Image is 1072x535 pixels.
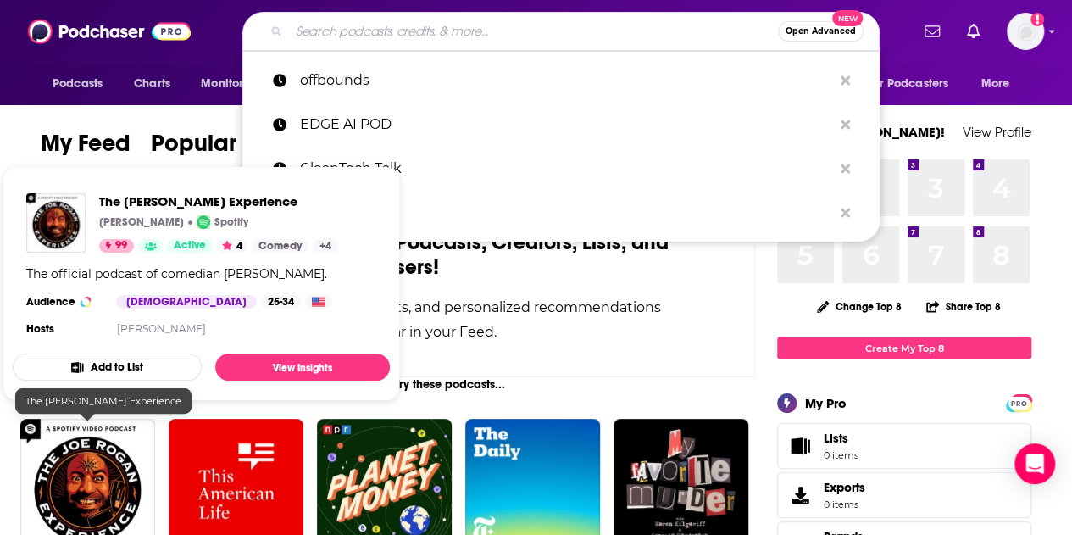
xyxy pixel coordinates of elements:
p: Spotify [214,215,248,229]
span: My Feed [41,129,131,168]
a: Factor This [242,191,880,235]
button: Share Top 8 [925,290,1002,323]
div: The [PERSON_NAME] Experience [15,388,192,414]
div: 25-34 [261,295,301,309]
div: Search podcasts, credits, & more... [242,12,880,51]
p: offbounds [300,59,832,103]
span: Lists [824,431,848,446]
img: User Profile [1007,13,1044,50]
img: Podchaser - Follow, Share and Rate Podcasts [28,15,191,47]
a: Charts [123,68,181,100]
button: Change Top 8 [807,296,912,317]
span: New [832,10,863,26]
a: My Feed [41,129,131,181]
a: [PERSON_NAME] [117,322,206,335]
span: The [PERSON_NAME] Experience [99,193,338,209]
a: The Joe Rogan Experience [99,193,338,209]
p: CleanTech Talk [300,147,832,191]
button: Open AdvancedNew [778,21,864,42]
a: View Profile [963,124,1031,140]
a: Show notifications dropdown [918,17,947,46]
button: open menu [856,68,973,100]
button: open menu [189,68,283,100]
p: EDGE AI POD [300,103,832,147]
button: open menu [969,68,1031,100]
span: Open Advanced [786,27,856,36]
a: Popular Feed [151,129,295,181]
button: Show profile menu [1007,13,1044,50]
span: Exports [824,480,865,495]
a: PRO [1008,396,1029,409]
span: 0 items [824,499,865,510]
div: [DEMOGRAPHIC_DATA] [116,295,257,309]
a: EDGE AI POD [242,103,880,147]
a: Active [167,239,213,253]
a: Comedy [252,239,308,253]
span: Active [174,237,206,254]
div: The official podcast of comedian [PERSON_NAME]. [26,266,327,281]
button: 4 [217,239,247,253]
a: Lists [777,423,1031,469]
span: PRO [1008,397,1029,410]
img: The Joe Rogan Experience [26,193,86,253]
svg: Add a profile image [1030,13,1044,26]
a: offbounds [242,59,880,103]
a: View Insights [215,354,390,381]
p: [PERSON_NAME] [99,215,184,229]
input: Search podcasts, credits, & more... [289,18,778,45]
h4: Hosts [26,322,54,336]
span: Lists [824,431,858,446]
a: 99 [99,239,134,253]
span: 99 [115,237,127,254]
p: Factor This [300,191,832,235]
span: Charts [134,72,170,96]
span: For Podcasters [867,72,948,96]
img: Spotify [197,215,210,229]
a: Exports [777,472,1031,518]
span: More [981,72,1010,96]
button: open menu [41,68,125,100]
div: My Pro [805,395,847,411]
span: Exports [783,483,817,507]
a: +4 [313,239,338,253]
span: Podcasts [53,72,103,96]
span: Lists [783,434,817,458]
a: Show notifications dropdown [960,17,986,46]
a: Create My Top 8 [777,337,1031,359]
div: Open Intercom Messenger [1014,443,1055,484]
a: SpotifySpotify [197,215,248,229]
span: 0 items [824,449,858,461]
button: Add to List [13,354,202,381]
span: Monitoring [201,72,261,96]
span: Logged in as gracewagner [1007,13,1044,50]
a: CleanTech Talk [242,147,880,191]
span: Popular Feed [151,129,295,168]
h3: Audience [26,295,103,309]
